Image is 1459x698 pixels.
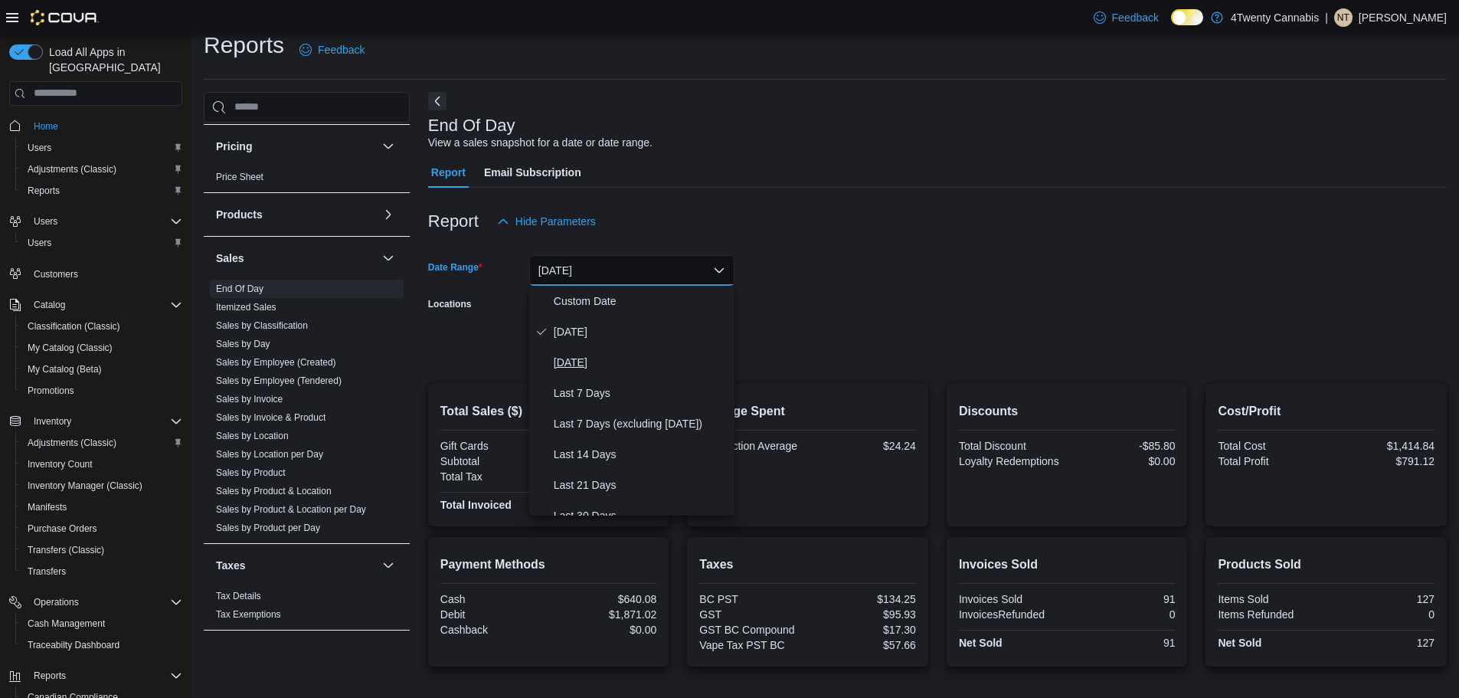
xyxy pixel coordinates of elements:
[551,624,656,636] div: $0.00
[15,634,188,656] button: Traceabilty Dashboard
[216,467,286,478] a: Sales by Product
[15,539,188,561] button: Transfers (Classic)
[554,506,728,525] span: Last 30 Days
[28,265,84,283] a: Customers
[515,214,596,229] span: Hide Parameters
[28,480,142,492] span: Inventory Manager (Classic)
[216,339,270,349] a: Sales by Day
[440,455,545,467] div: Subtotal
[1218,637,1261,649] strong: Net Sold
[21,234,182,252] span: Users
[216,431,289,441] a: Sales by Location
[440,402,657,421] h2: Total Sales ($)
[15,316,188,337] button: Classification (Classic)
[379,137,397,156] button: Pricing
[21,477,182,495] span: Inventory Manager (Classic)
[216,356,336,369] span: Sales by Employee (Created)
[440,555,657,574] h2: Payment Methods
[216,467,286,479] span: Sales by Product
[1171,25,1172,26] span: Dark Mode
[1231,8,1319,27] p: 4Twenty Cannabis
[1070,608,1175,621] div: 0
[554,292,728,310] span: Custom Date
[1218,455,1323,467] div: Total Profit
[216,449,323,460] a: Sales by Location per Day
[428,298,472,310] label: Locations
[318,42,365,57] span: Feedback
[811,593,916,605] div: $134.25
[216,393,283,405] span: Sales by Invoice
[1070,455,1175,467] div: $0.00
[428,212,479,231] h3: Report
[28,185,60,197] span: Reports
[216,139,252,154] h3: Pricing
[21,360,182,378] span: My Catalog (Beta)
[31,10,99,25] img: Cova
[28,593,85,611] button: Operations
[1070,440,1175,452] div: -$85.80
[28,639,119,651] span: Traceabilty Dashboard
[3,591,188,613] button: Operations
[379,205,397,224] button: Products
[21,182,66,200] a: Reports
[34,415,71,428] span: Inventory
[28,458,93,470] span: Inventory Count
[204,587,410,630] div: Taxes
[28,237,51,249] span: Users
[15,232,188,254] button: Users
[3,115,188,137] button: Home
[28,296,71,314] button: Catalog
[28,523,97,535] span: Purchase Orders
[15,137,188,159] button: Users
[21,541,110,559] a: Transfers (Classic)
[216,608,281,621] span: Tax Exemptions
[959,402,1176,421] h2: Discounts
[34,215,57,228] span: Users
[34,299,65,311] span: Catalog
[21,636,182,654] span: Traceabilty Dashboard
[34,268,78,280] span: Customers
[216,522,320,534] span: Sales by Product per Day
[28,212,64,231] button: Users
[15,159,188,180] button: Adjustments (Classic)
[216,523,320,533] a: Sales by Product per Day
[554,353,728,372] span: [DATE]
[379,556,397,575] button: Taxes
[21,562,72,581] a: Transfers
[21,477,149,495] a: Inventory Manager (Classic)
[216,283,263,295] span: End Of Day
[3,411,188,432] button: Inventory
[21,541,182,559] span: Transfers (Classic)
[28,116,182,136] span: Home
[959,440,1064,452] div: Total Discount
[21,182,182,200] span: Reports
[15,432,188,454] button: Adjustments (Classic)
[440,608,545,621] div: Debit
[21,455,182,474] span: Inventory Count
[28,320,120,333] span: Classification (Classic)
[21,434,182,452] span: Adjustments (Classic)
[216,357,336,368] a: Sales by Employee (Created)
[959,593,1064,605] div: Invoices Sold
[216,412,325,423] a: Sales by Invoice & Product
[959,455,1064,467] div: Loyalty Redemptions
[1325,8,1328,27] p: |
[21,339,119,357] a: My Catalog (Classic)
[21,339,182,357] span: My Catalog (Classic)
[15,180,188,202] button: Reports
[21,614,111,633] a: Cash Management
[216,448,323,460] span: Sales by Location per Day
[554,384,728,402] span: Last 7 Days
[3,211,188,232] button: Users
[216,283,263,294] a: End Of Day
[204,280,410,543] div: Sales
[28,385,74,397] span: Promotions
[21,434,123,452] a: Adjustments (Classic)
[216,590,261,602] span: Tax Details
[216,207,263,222] h3: Products
[1330,608,1434,621] div: 0
[15,613,188,634] button: Cash Management
[699,402,916,421] h2: Average Spent
[21,382,182,400] span: Promotions
[699,608,804,621] div: GST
